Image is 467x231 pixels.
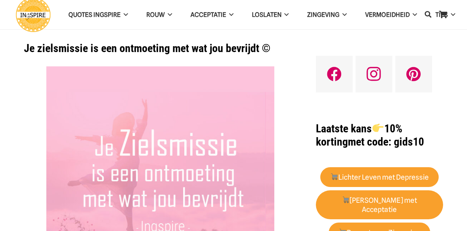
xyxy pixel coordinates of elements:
a: Zingeving [298,5,356,24]
img: 🛒 [331,173,338,180]
span: QUOTES INGSPIRE [68,11,121,18]
a: QUOTES INGSPIRE [59,5,137,24]
a: ROUW [137,5,181,24]
a: 🛒Lichter Leven met Depressie [320,167,439,187]
img: 🛒 [342,196,349,203]
span: VERMOEIDHEID [365,11,410,18]
strong: Lichter Leven met Depressie [330,173,429,181]
h1: Je zielsmissie is een ontmoeting met wat jou bevrijdt © [24,42,297,55]
strong: [PERSON_NAME] met Acceptatie [342,196,417,214]
a: VERMOEIDHEID [356,5,426,24]
span: TIPS [435,11,448,18]
span: ROUW [146,11,165,18]
span: Zingeving [307,11,339,18]
span: Loslaten [252,11,282,18]
strong: Laatste kans 10% korting [316,122,402,148]
a: TIPS [426,5,464,24]
a: Pinterest [395,56,432,92]
a: Zoeken [421,6,435,23]
a: Loslaten [243,5,298,24]
a: Instagram [356,56,392,92]
a: 🛒[PERSON_NAME] met Acceptatie [316,190,443,220]
a: Facebook [316,56,353,92]
h1: met code: gids10 [316,122,443,148]
span: Acceptatie [190,11,226,18]
img: 👉 [372,122,384,133]
a: Acceptatie [181,5,243,24]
